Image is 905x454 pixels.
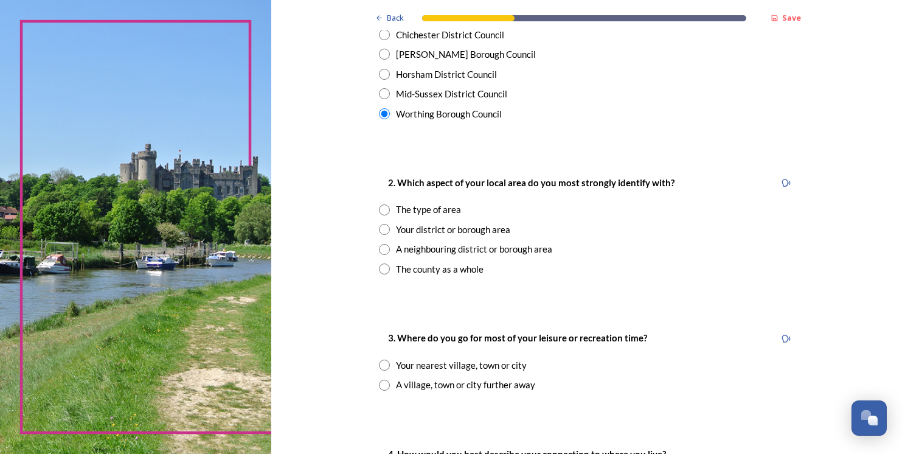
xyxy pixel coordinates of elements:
div: Chichester District Council [396,28,504,42]
strong: 3. Where do you go for most of your leisure or recreation time? [388,332,647,343]
div: A neighbouring district or borough area [396,242,552,256]
div: Your district or borough area [396,223,510,237]
div: Your nearest village, town or city [396,358,527,372]
div: Mid-Sussex District Council [396,87,507,101]
div: Horsham District Council [396,68,497,82]
div: Worthing Borough Council [396,107,502,121]
span: Back [387,12,404,24]
div: A village, town or city further away [396,378,535,392]
div: [PERSON_NAME] Borough Council [396,47,536,61]
div: The type of area [396,203,461,217]
div: The county as a whole [396,262,484,276]
button: Open Chat [851,400,887,436]
strong: 2. Which aspect of your local area do you most strongly identify with? [388,177,674,188]
strong: Save [782,12,801,23]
